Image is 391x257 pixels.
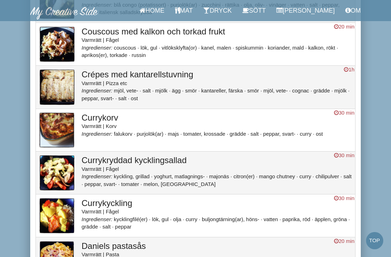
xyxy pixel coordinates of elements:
[155,88,170,94] li: mjölk
[118,95,129,101] li: salt
[168,131,182,137] li: majs
[82,113,352,122] h3: Currykorv
[236,45,267,51] li: spiskummin
[334,152,354,159] div: 30 min
[185,88,200,94] li: smör
[143,181,216,187] li: melon, [GEOGRAPHIC_DATA]
[82,27,352,36] h3: Couscous med kalkon och torkad frukt
[268,45,307,51] li: koriander, mald
[209,173,232,179] li: majonäs
[82,122,352,130] div: Varmrätt | Korv
[82,70,352,79] h3: Crépes med kantarellstuvning
[250,131,262,137] li: salt
[82,173,113,179] i: Ingredienser:
[131,95,138,101] li: ost
[102,224,114,230] li: salt
[39,155,75,191] img: bild_363.jpg
[82,88,113,94] i: Ingredienser:
[183,131,228,137] li: tomater, krossade
[314,88,333,94] li: grädde
[142,88,154,94] li: salt
[344,66,354,73] div: 1h
[114,173,153,179] li: kyckling, grillad
[263,88,291,94] li: mjöl, vete-
[315,216,350,222] li: äpplen, gröna
[334,194,354,202] div: 30 min
[334,109,354,116] div: 30 min
[282,216,313,222] li: paprika, röd
[334,237,354,245] div: 20 min
[201,88,246,94] li: kantareller, färska
[247,88,262,94] li: smör
[114,216,150,222] li: kycklingfilé(er)
[162,45,200,51] li: vitlöksklyfta(or)
[300,173,314,179] li: curry
[334,88,350,94] li: mjölk
[84,181,120,187] li: peppar, svart-
[82,165,352,173] div: Varmrätt | Fågel
[114,45,139,51] li: couscous
[39,26,75,62] img: bild_362.jpg
[82,208,352,215] div: Varmrätt | Fågel
[39,69,75,105] img: bild_127.jpg
[137,131,166,137] li: purjolök(ar)
[114,131,135,137] li: falukorv
[233,173,257,179] li: citron(er)
[82,95,117,101] li: peppar, svart-
[82,216,113,222] i: Ingredienser:
[154,173,208,179] li: yoghurt, matlagnings-
[186,216,200,222] li: curry
[334,23,354,30] div: 20 min
[173,216,184,222] li: olja
[82,36,352,44] div: Varmrätt | Fågel
[366,232,383,249] a: Top
[172,88,184,94] li: ägg
[292,88,312,94] li: cognac
[82,242,352,251] h3: Daniels pastasås
[114,88,141,94] li: mjöl, vete-
[82,79,352,87] div: Varmrätt | Pizza etc
[82,224,101,230] li: grädde
[39,113,75,148] img: bild_40.jpg
[82,156,352,165] h3: Currykryddad kycklingsallad
[202,216,262,222] li: buljongtärning(ar), höns-
[82,52,130,58] li: aprikos(er), torkade
[121,181,142,187] li: tomater
[263,131,298,137] li: peppar, svart-
[315,173,342,179] li: chilipulver
[264,216,281,222] li: vatten
[115,224,132,230] li: peppar
[82,199,352,208] h3: Currykyckling
[316,131,323,137] li: ost
[259,173,298,179] li: mango chutney
[300,131,314,137] li: curry
[82,45,113,51] i: Ingredienser:
[230,131,249,137] li: grädde
[82,131,113,137] i: Ingredienser:
[201,45,234,51] li: kanel, malen
[82,173,352,187] li: salt
[39,198,75,233] img: bild_260.jpg
[141,45,160,51] li: lök, gul
[30,7,98,20] img: MyCreativeSide
[152,216,172,222] li: lök, gul
[308,45,338,51] li: kalkon, rökt
[132,52,146,58] li: russin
